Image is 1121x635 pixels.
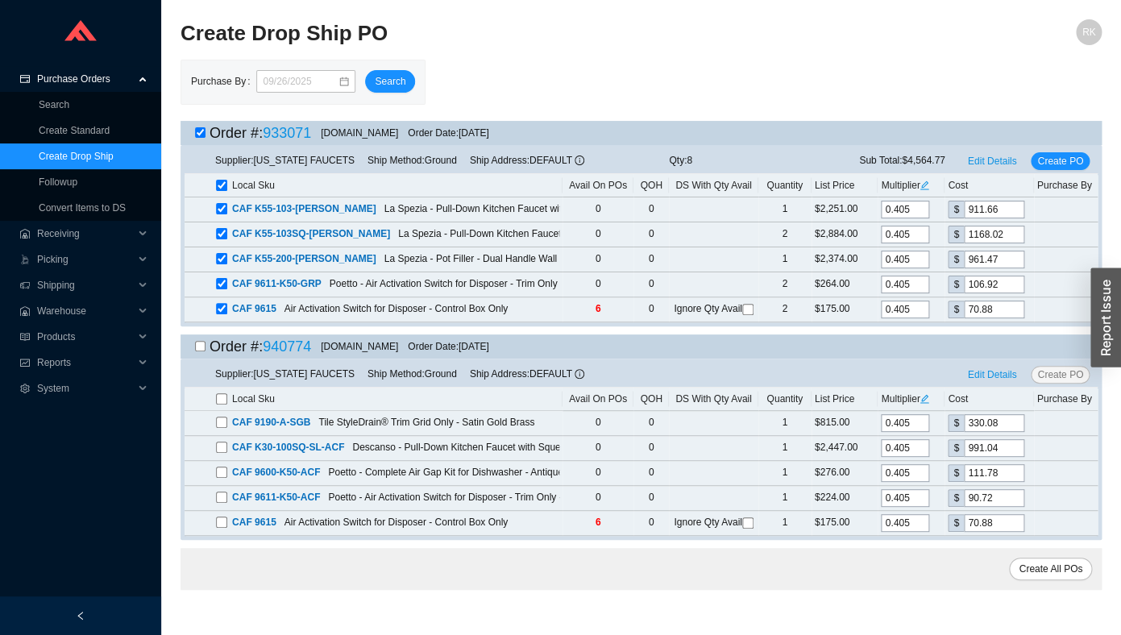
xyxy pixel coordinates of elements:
[945,388,1033,411] th: Cost
[470,368,584,380] span: Ship Address: DEFAULT
[39,151,114,162] a: Create Drop Ship
[881,177,941,193] div: Multiplier
[263,338,311,355] a: 940774
[669,388,758,411] th: DS With Qty Avail
[596,253,601,264] span: 0
[948,201,964,218] div: $
[470,155,584,166] span: Ship Address: DEFAULT
[758,486,812,511] td: 1
[37,66,134,92] span: Purchase Orders
[575,369,584,379] span: info-circle
[945,174,1033,197] th: Cost
[758,436,812,461] td: 1
[968,153,1017,169] span: Edit Details
[328,467,617,478] span: Poetto - Complete Air Gap Kit for Dishwasher - Antique Copper Flat
[596,278,601,289] span: 0
[758,247,812,272] td: 1
[398,228,759,239] span: La Spezia - Pull-Down Kitchen Faucet with Squeeze Sprayer - Quad Spout - Carbon
[232,391,275,407] span: Local Sku
[284,303,508,314] span: Air Activation Switch for Disposer - Control Box Only
[563,174,633,197] th: Avail On POs
[365,70,415,93] button: Search
[758,297,812,322] td: 2
[367,155,457,166] span: Ship Method: Ground
[284,517,508,528] span: Air Activation Switch for Disposer - Control Box Only
[649,492,654,503] span: 0
[758,461,812,486] td: 1
[19,74,31,84] span: credit-card
[232,442,344,453] span: CAF K30-100SQ-SL-ACF
[669,152,692,170] span: Qty: 8
[649,442,654,453] span: 0
[881,391,941,407] div: Multiplier
[649,278,654,289] span: 0
[948,251,964,268] div: $
[232,467,320,478] span: CAF 9600-K50-ACF
[596,492,601,503] span: 0
[948,464,964,482] div: $
[384,203,735,214] span: La Spezia - Pull-Down Kitchen Faucet with Button Sprayer - Quad Spout - Carbon
[674,517,754,528] span: Ignore Qty Avail
[674,303,754,314] span: Ignore Qty Avail
[812,222,878,247] td: $2,884.00
[812,272,878,297] td: $264.00
[758,222,812,247] td: 2
[649,467,654,478] span: 0
[961,366,1023,384] button: Edit Details
[1034,174,1098,197] th: Purchase By
[263,73,338,89] input: 09/26/2025
[633,388,669,411] th: QOH
[19,332,31,342] span: read
[330,278,603,289] span: Poetto - Air Activation Switch for Disposer - Trim Only - Graphite
[232,203,376,214] span: CAF K55-103-[PERSON_NAME]
[948,439,964,457] div: $
[1031,152,1090,170] button: Create PO
[37,324,134,350] span: Products
[367,368,457,380] span: Ship Method: Ground
[37,298,134,324] span: Warehouse
[920,181,929,190] span: edit
[812,511,878,536] td: $175.00
[39,125,110,136] a: Create Standard
[649,228,654,239] span: 0
[948,276,964,293] div: $
[961,152,1023,170] button: Edit Details
[812,461,878,486] td: $276.00
[563,388,633,411] th: Avail On POs
[384,253,697,264] span: La Spezia - Pot Filler - Dual Handle Wall Mount - Contemporary - Carbon
[596,467,601,478] span: 0
[812,436,878,461] td: $2,447.00
[596,417,601,428] span: 0
[1009,558,1092,580] button: Create All POs
[596,442,601,453] span: 0
[19,384,31,393] span: setting
[232,228,390,239] span: CAF K55-103SQ-[PERSON_NAME]
[232,253,376,264] span: CAF K55-200-[PERSON_NAME]
[758,411,812,436] td: 1
[328,492,650,503] span: Poetto - Air Activation Switch for Disposer - Trim Only - Antique Copper Flat
[920,394,929,404] span: edit
[859,152,945,170] span: Sub Total: $4,564.77
[232,278,322,289] span: CAF 9611-K50-GRP
[596,303,601,314] span: 6
[191,70,256,93] label: Purchase By
[649,203,654,214] span: 0
[408,338,488,355] div: Order Date: [DATE]
[948,226,964,243] div: $
[812,486,878,511] td: $224.00
[948,514,964,532] div: $
[232,177,275,193] span: Local Sku
[263,125,311,141] a: 933071
[181,19,871,48] h2: Create Drop Ship PO
[76,611,85,620] span: left
[758,272,812,297] td: 2
[408,125,488,141] div: Order Date: [DATE]
[575,156,584,165] span: info-circle
[39,176,77,188] a: Followup
[948,301,964,318] div: $
[633,174,669,197] th: QOH
[948,414,964,432] div: $
[596,203,601,214] span: 0
[758,174,812,197] th: Quantity
[649,253,654,264] span: 0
